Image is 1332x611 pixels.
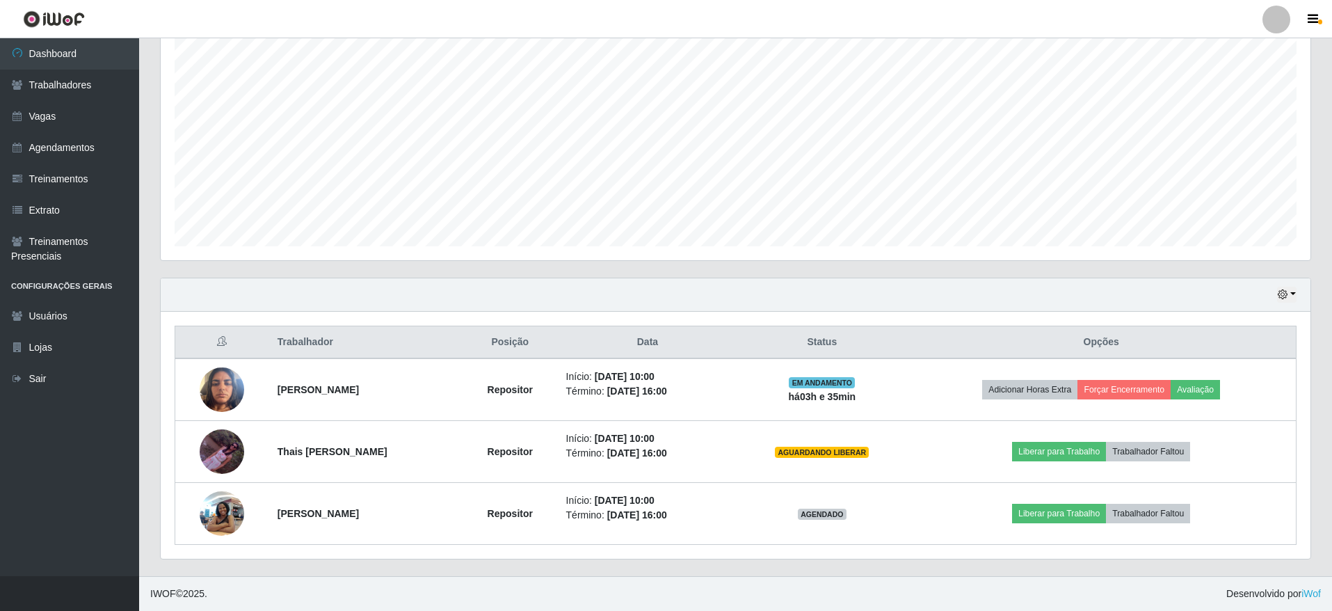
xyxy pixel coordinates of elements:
[566,446,730,461] li: Término:
[150,587,207,601] span: © 2025 .
[1301,588,1321,599] a: iWof
[558,326,738,359] th: Data
[488,446,533,457] strong: Repositor
[775,447,869,458] span: AGUARDANDO LIBERAR
[1012,442,1106,461] button: Liberar para Trabalho
[982,380,1077,399] button: Adicionar Horas Extra
[200,360,244,419] img: 1745426422058.jpeg
[798,509,846,520] span: AGENDADO
[566,493,730,508] li: Início:
[1077,380,1171,399] button: Forçar Encerramento
[200,484,244,543] img: 1754569203000.jpeg
[1106,442,1190,461] button: Trabalhador Faltou
[607,386,667,397] time: [DATE] 16:00
[566,431,730,446] li: Início:
[278,446,387,457] strong: Thais [PERSON_NAME]
[463,326,558,359] th: Posição
[566,384,730,399] li: Término:
[595,495,655,506] time: [DATE] 10:00
[1106,504,1190,523] button: Trabalhador Faltou
[269,326,463,359] th: Trabalhador
[488,384,533,395] strong: Repositor
[1226,587,1321,601] span: Desenvolvido por
[789,391,856,402] strong: há 03 h e 35 min
[595,433,655,444] time: [DATE] 10:00
[595,371,655,382] time: [DATE] 10:00
[1012,504,1106,523] button: Liberar para Trabalho
[789,377,855,388] span: EM ANDAMENTO
[278,508,359,519] strong: [PERSON_NAME]
[23,10,85,28] img: CoreUI Logo
[737,326,906,359] th: Status
[566,370,730,384] li: Início:
[200,429,244,473] img: 1751660689002.jpeg
[566,508,730,523] li: Término:
[906,326,1296,359] th: Opções
[150,588,176,599] span: IWOF
[1171,380,1220,399] button: Avaliação
[278,384,359,395] strong: [PERSON_NAME]
[607,447,667,459] time: [DATE] 16:00
[607,509,667,521] time: [DATE] 16:00
[488,508,533,519] strong: Repositor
